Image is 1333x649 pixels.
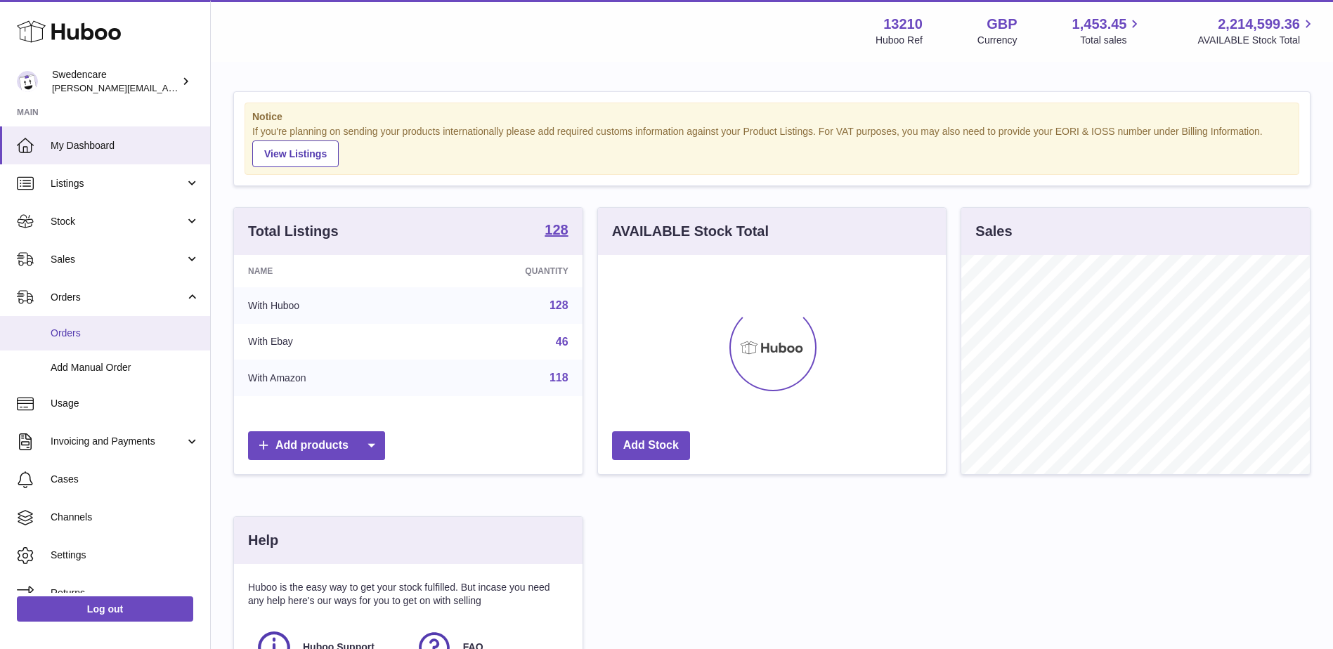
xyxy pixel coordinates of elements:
a: View Listings [252,140,339,167]
a: Add Stock [612,431,690,460]
a: Add products [248,431,385,460]
span: My Dashboard [51,139,200,152]
span: Invoicing and Payments [51,435,185,448]
span: [PERSON_NAME][EMAIL_ADDRESS][PERSON_NAME][DOMAIN_NAME] [52,82,357,93]
td: With Ebay [234,324,424,360]
a: 128 [550,299,568,311]
span: Cases [51,473,200,486]
h3: Sales [975,222,1012,241]
img: daniel.corbridge@swedencare.co.uk [17,71,38,92]
div: Swedencare [52,68,178,95]
strong: GBP [987,15,1017,34]
span: Total sales [1080,34,1143,47]
a: Log out [17,596,193,622]
th: Quantity [424,255,582,287]
span: Channels [51,511,200,524]
div: Huboo Ref [876,34,923,47]
span: Sales [51,253,185,266]
strong: Notice [252,110,1292,124]
span: Orders [51,291,185,304]
span: Settings [51,549,200,562]
span: 2,214,599.36 [1218,15,1300,34]
a: 46 [556,336,568,348]
span: AVAILABLE Stock Total [1197,34,1316,47]
span: Stock [51,215,185,228]
a: 1,453.45 Total sales [1072,15,1143,47]
h3: AVAILABLE Stock Total [612,222,769,241]
span: 1,453.45 [1072,15,1127,34]
h3: Help [248,531,278,550]
strong: 128 [545,223,568,237]
div: Currency [977,34,1017,47]
span: Listings [51,177,185,190]
td: With Amazon [234,360,424,396]
a: 2,214,599.36 AVAILABLE Stock Total [1197,15,1316,47]
div: If you're planning on sending your products internationally please add required customs informati... [252,125,1292,167]
td: With Huboo [234,287,424,324]
span: Add Manual Order [51,361,200,374]
h3: Total Listings [248,222,339,241]
span: Returns [51,586,200,600]
th: Name [234,255,424,287]
a: 128 [545,223,568,240]
span: Orders [51,327,200,340]
strong: 13210 [883,15,923,34]
span: Usage [51,397,200,410]
a: 118 [550,372,568,383]
p: Huboo is the easy way to get your stock fulfilled. But incase you need any help here's our ways f... [248,581,568,608]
